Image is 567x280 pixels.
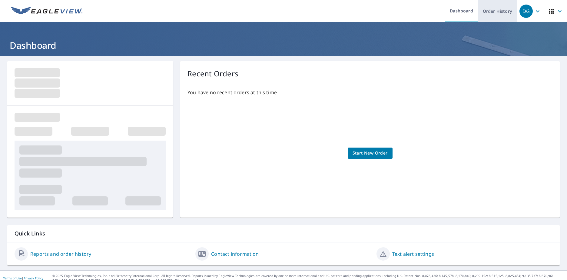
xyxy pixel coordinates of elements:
[353,149,388,157] span: Start New Order
[11,7,82,16] img: EV Logo
[30,250,91,258] a: Reports and order history
[15,230,552,237] p: Quick Links
[348,148,393,159] a: Start New Order
[187,68,238,79] p: Recent Orders
[392,250,434,258] a: Text alert settings
[7,39,560,52] h1: Dashboard
[3,276,43,280] p: |
[211,250,259,258] a: Contact information
[187,89,552,96] p: You have no recent orders at this time
[519,5,533,18] div: DG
